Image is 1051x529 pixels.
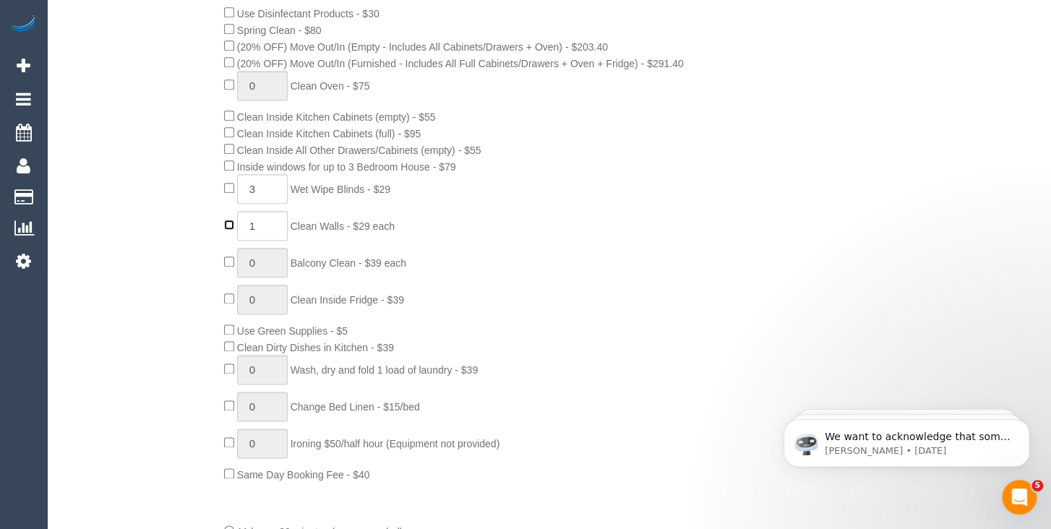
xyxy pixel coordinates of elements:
span: Change Bed Linen - $15/bed [291,401,420,413]
span: Clean Inside Kitchen Cabinets (full) - $95 [237,128,421,139]
span: Wet Wipe Blinds - $29 [291,184,390,195]
span: Use Green Supplies - $5 [237,325,348,337]
span: Clean Walls - $29 each [291,220,395,232]
span: (20% OFF) Move Out/In (Furnished - Includes All Full Cabinets/Drawers + Oven + Fridge) - $291.40 [237,58,684,69]
iframe: Intercom live chat [1002,480,1037,515]
span: Clean Inside Fridge - $39 [291,294,404,306]
span: We want to acknowledge that some users may be experiencing lag or slower performance in our softw... [63,42,249,240]
iframe: Intercom notifications message [762,389,1051,490]
span: Use Disinfectant Products - $30 [237,8,379,20]
span: Same Day Booking Fee - $40 [237,469,370,481]
span: Clean Inside Kitchen Cabinets (empty) - $55 [237,111,436,123]
p: Message from Ellie, sent 1w ago [63,56,249,69]
span: Clean Oven - $75 [291,80,370,92]
span: (20% OFF) Move Out/In (Empty - Includes All Cabinets/Drawers + Oven) - $203.40 [237,41,608,53]
span: Clean Inside All Other Drawers/Cabinets (empty) - $55 [237,145,481,156]
span: Spring Clean - $80 [237,25,322,36]
span: 5 [1031,480,1043,491]
img: Automaid Logo [9,14,38,35]
span: Inside windows for up to 3 Bedroom House - $79 [237,161,456,173]
span: Balcony Clean - $39 each [291,257,406,269]
span: Clean Dirty Dishes in Kitchen - $39 [237,342,394,353]
span: Wash, dry and fold 1 load of laundry - $39 [291,364,478,376]
span: Ironing $50/half hour (Equipment not provided) [291,438,500,450]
